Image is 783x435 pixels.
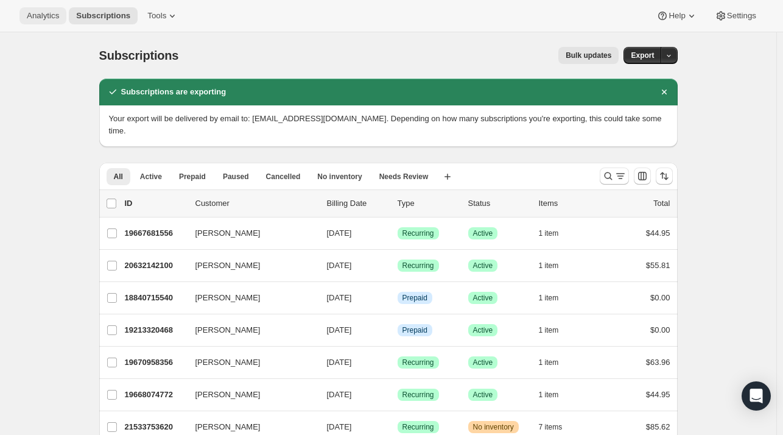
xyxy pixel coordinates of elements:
span: [PERSON_NAME] [195,260,261,272]
span: Recurring [402,422,434,432]
span: Tools [147,11,166,21]
span: Active [473,261,493,271]
span: Active [473,325,493,335]
p: Status [468,197,529,210]
span: [PERSON_NAME] [195,421,261,433]
button: Bulk updates [558,47,619,64]
p: 18840715540 [125,292,186,304]
span: [PERSON_NAME] [195,292,261,304]
span: 1 item [539,261,559,271]
span: Prepaid [402,293,427,303]
span: Active [473,228,493,238]
span: Bulk updates [566,51,611,60]
span: [DATE] [327,390,352,399]
span: Subscriptions [99,49,179,62]
span: Recurring [402,228,434,238]
span: [DATE] [327,358,352,367]
span: Recurring [402,358,434,367]
span: $85.62 [646,422,670,431]
button: [PERSON_NAME] [188,224,310,243]
button: 1 item [539,225,572,242]
p: ID [125,197,186,210]
span: No inventory [473,422,514,432]
p: Customer [195,197,317,210]
span: [DATE] [327,325,352,334]
span: [PERSON_NAME] [195,356,261,369]
span: 1 item [539,293,559,303]
span: [DATE] [327,261,352,270]
span: [PERSON_NAME] [195,227,261,239]
button: Customize table column order and visibility [634,168,651,185]
div: 19213320468[PERSON_NAME][DATE]InfoPrepaidSuccessActive1 item$0.00 [125,322,670,339]
p: 19213320468 [125,324,186,336]
span: Analytics [27,11,59,21]
h2: Subscriptions are exporting [121,86,226,98]
span: [DATE] [327,293,352,302]
span: 1 item [539,390,559,400]
p: 20632142100 [125,260,186,272]
span: Export [631,51,654,60]
span: Active [473,358,493,367]
button: Help [649,7,704,24]
button: Create new view [438,168,457,185]
button: 1 item [539,257,572,274]
div: 19670958356[PERSON_NAME][DATE]SuccessRecurringSuccessActive1 item$63.96 [125,354,670,371]
button: [PERSON_NAME] [188,385,310,405]
span: [DATE] [327,422,352,431]
span: Your export will be delivered by email to: [EMAIL_ADDRESS][DOMAIN_NAME]. Depending on how many su... [109,114,662,135]
button: [PERSON_NAME] [188,288,310,308]
button: Settings [708,7,764,24]
span: $44.95 [646,228,670,238]
span: Prepaid [402,325,427,335]
span: $63.96 [646,358,670,367]
span: 7 items [539,422,563,432]
span: All [114,172,123,182]
span: Active [140,172,162,182]
button: 1 item [539,289,572,306]
p: 19667681556 [125,227,186,239]
button: [PERSON_NAME] [188,320,310,340]
button: Export [623,47,661,64]
div: 18840715540[PERSON_NAME][DATE]InfoPrepaidSuccessActive1 item$0.00 [125,289,670,306]
button: [PERSON_NAME] [188,353,310,372]
div: Items [539,197,600,210]
span: $55.81 [646,261,670,270]
button: Search and filter results [600,168,629,185]
span: Active [473,293,493,303]
button: [PERSON_NAME] [188,256,310,275]
p: 19668074772 [125,389,186,401]
span: Help [669,11,685,21]
span: Subscriptions [76,11,130,21]
p: 21533753620 [125,421,186,433]
div: Open Intercom Messenger [742,381,771,411]
p: Total [653,197,670,210]
p: Billing Date [327,197,388,210]
button: Sort the results [656,168,673,185]
button: Subscriptions [69,7,138,24]
span: $44.95 [646,390,670,399]
button: Dismiss notification [656,83,673,101]
span: 1 item [539,228,559,238]
span: Needs Review [379,172,429,182]
div: 19667681556[PERSON_NAME][DATE]SuccessRecurringSuccessActive1 item$44.95 [125,225,670,242]
button: Tools [140,7,186,24]
div: 19668074772[PERSON_NAME][DATE]SuccessRecurringSuccessActive1 item$44.95 [125,386,670,403]
span: Recurring [402,261,434,271]
span: [PERSON_NAME] [195,324,261,336]
span: $0.00 [650,293,670,302]
button: 1 item [539,386,572,403]
span: $0.00 [650,325,670,334]
span: Recurring [402,390,434,400]
span: Prepaid [179,172,206,182]
span: [DATE] [327,228,352,238]
span: 1 item [539,358,559,367]
div: Type [398,197,458,210]
span: Active [473,390,493,400]
div: 20632142100[PERSON_NAME][DATE]SuccessRecurringSuccessActive1 item$55.81 [125,257,670,274]
span: Paused [223,172,249,182]
button: 1 item [539,354,572,371]
button: Analytics [19,7,66,24]
span: [PERSON_NAME] [195,389,261,401]
p: 19670958356 [125,356,186,369]
span: Cancelled [266,172,301,182]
